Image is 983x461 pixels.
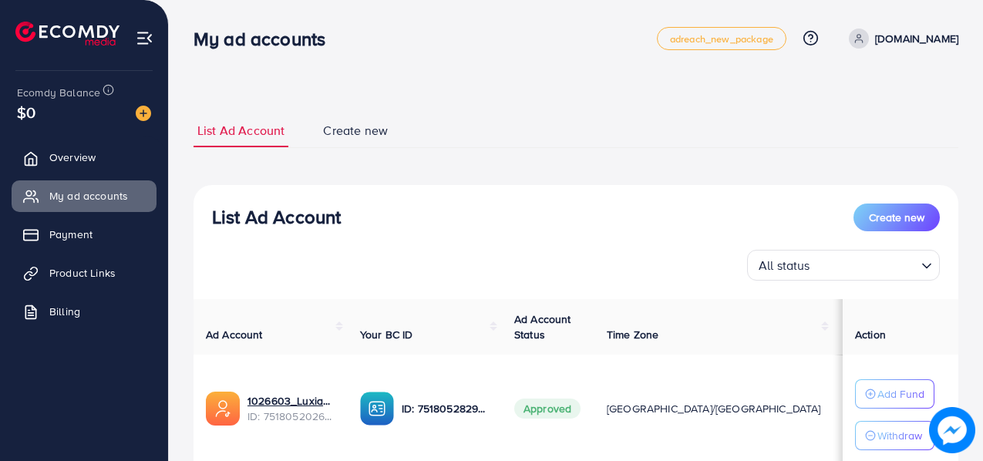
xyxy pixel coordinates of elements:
button: Add Fund [855,379,934,409]
a: My ad accounts [12,180,157,211]
span: adreach_new_package [670,34,773,44]
span: Time Zone [607,327,658,342]
img: ic-ads-acc.e4c84228.svg [206,392,240,426]
span: Approved [514,399,581,419]
a: [DOMAIN_NAME] [843,29,958,49]
span: Ad Account Status [514,311,571,342]
a: Billing [12,296,157,327]
p: Withdraw [877,426,922,445]
div: <span class='underline'>1026603_Luxia_1750433190642</span></br>7518052026253918226 [247,393,335,425]
h3: List Ad Account [212,206,341,228]
span: Create new [323,122,388,140]
input: Search for option [815,251,915,277]
img: ic-ba-acc.ded83a64.svg [360,392,394,426]
a: Product Links [12,257,157,288]
span: Create new [869,210,924,225]
span: Payment [49,227,93,242]
p: Add Fund [877,385,924,403]
a: Overview [12,142,157,173]
button: Withdraw [855,421,934,450]
p: ID: 7518052829551181841 [402,399,490,418]
span: $0 [17,101,35,123]
img: logo [15,22,120,45]
span: Your BC ID [360,327,413,342]
span: Ecomdy Balance [17,85,100,100]
div: Search for option [747,250,940,281]
img: image [136,106,151,121]
a: Payment [12,219,157,250]
img: image [929,407,975,453]
span: Action [855,327,886,342]
a: adreach_new_package [657,27,786,50]
span: Overview [49,150,96,165]
span: My ad accounts [49,188,128,204]
span: Product Links [49,265,116,281]
p: [DOMAIN_NAME] [875,29,958,48]
span: ID: 7518052026253918226 [247,409,335,424]
span: Ad Account [206,327,263,342]
img: menu [136,29,153,47]
span: [GEOGRAPHIC_DATA]/[GEOGRAPHIC_DATA] [607,401,821,416]
span: All status [756,254,813,277]
a: 1026603_Luxia_1750433190642 [247,393,335,409]
h3: My ad accounts [194,28,338,50]
button: Create new [853,204,940,231]
span: Billing [49,304,80,319]
span: List Ad Account [197,122,284,140]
